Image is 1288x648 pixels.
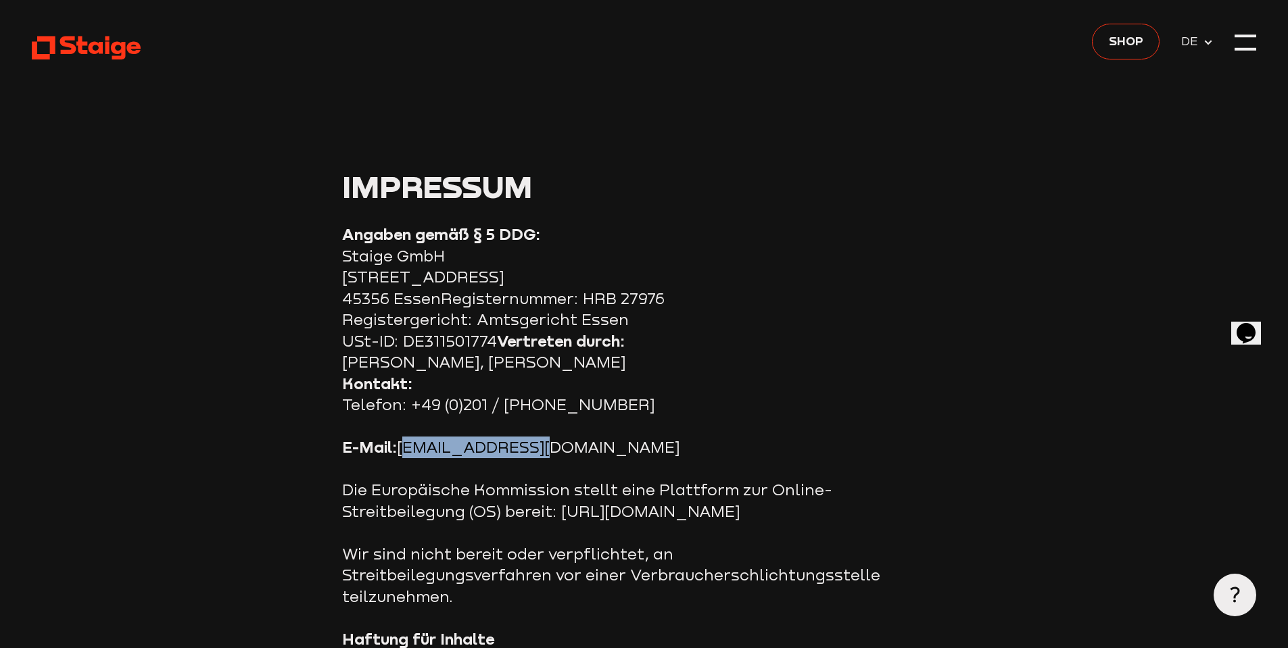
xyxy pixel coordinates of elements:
[342,437,883,458] p: [EMAIL_ADDRESS][DOMAIN_NAME]
[1231,304,1274,345] iframe: chat widget
[342,479,883,522] p: Die Europäische Kommission stellt eine Plattform zur Online-Streitbeilegung (OS) bereit: [URL][DO...
[1092,24,1160,59] a: Shop
[342,438,397,456] strong: E-Mail:
[342,374,412,393] strong: Kontakt:
[1181,32,1203,51] span: DE
[342,630,494,648] strong: Haftung für Inhalte
[342,543,883,607] p: Wir sind nicht bereit oder verpflichtet, an Streitbeilegungsverfahren vor einer Verbraucherschlic...
[1109,31,1143,50] span: Shop
[342,225,540,243] strong: Angaben gemäß § 5 DDG:
[342,373,883,416] p: Telefon: +49 (0)201 / [PHONE_NUMBER]
[342,168,532,205] span: Impressum
[497,332,625,350] strong: Vertreten durch:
